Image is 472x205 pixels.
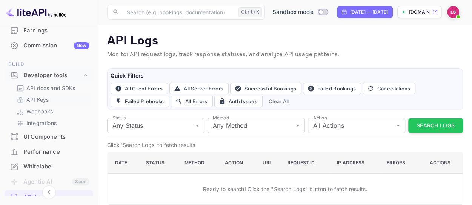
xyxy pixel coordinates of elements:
div: CommissionNew [5,38,93,53]
div: Developer tools [5,69,93,82]
p: Monitor API request logs, track response statuses, and analyze API usage patterns. [107,50,463,59]
th: Actions [419,152,463,174]
th: Errors [381,152,419,174]
div: API Keys [14,94,90,105]
a: UI Components [5,130,93,144]
div: All Actions [308,118,405,133]
button: Cancellations [363,83,415,94]
span: Build [5,60,93,69]
a: Whitelabel [5,159,93,173]
a: Webhooks [17,107,87,115]
th: Date [108,152,140,174]
th: URI [257,152,281,174]
label: Action [313,115,327,121]
span: Sandbox mode [272,8,314,17]
button: Search Logs [408,118,463,133]
div: Earnings [5,23,93,38]
div: Performance [23,148,89,156]
div: UI Components [23,133,89,141]
p: Click 'Search Logs' to fetch results [107,141,463,149]
input: Search (e.g. bookings, documentation) [122,5,235,20]
label: Status [112,115,126,121]
button: All Errors [171,96,213,107]
div: UI Components [5,130,93,144]
p: API Logs [107,34,463,49]
p: Webhooks [26,107,53,115]
a: CommissionNew [5,38,93,52]
p: Ready to search! Click the "Search Logs" button to fetch results. [203,185,367,193]
div: Ctrl+K [238,7,262,17]
div: Switch to Production mode [269,8,331,17]
div: Integrations [14,118,90,129]
button: All Server Errors [169,83,229,94]
div: API Logs [23,193,89,202]
h6: Quick Filters [111,72,460,80]
th: Request ID [281,152,331,174]
a: API Logs [5,190,93,204]
button: Failed Bookings [303,83,361,94]
p: API Keys [26,96,49,104]
a: API docs and SDKs [17,84,87,92]
button: Successful Bookings [230,83,301,94]
div: API docs and SDKs [14,83,90,93]
button: Auth Issues [214,96,263,107]
button: Failed Prebooks [111,96,169,107]
a: Earnings [5,23,93,37]
p: API docs and SDKs [26,84,75,92]
div: Earnings [23,26,89,35]
a: Integrations [17,119,87,127]
th: Method [178,152,219,174]
div: Developer tools [23,71,82,80]
div: Performance [5,145,93,159]
div: [DATE] — [DATE] [350,9,388,15]
div: New [74,42,89,49]
th: Action [219,152,257,174]
div: Commission [23,41,89,50]
button: All Client Errors [111,83,168,94]
label: Method [213,115,229,121]
img: Lior S. [447,6,459,18]
div: Any Status [107,118,204,133]
p: Integrations [26,119,57,127]
div: Any Method [208,118,305,133]
div: Webhooks [14,106,90,117]
th: Status [140,152,178,174]
img: LiteAPI logo [6,6,66,18]
button: Clear All [266,96,292,107]
a: API Keys [17,96,87,104]
button: Collapse navigation [42,185,56,199]
a: Performance [5,145,93,159]
p: [DOMAIN_NAME] [409,9,430,15]
div: Whitelabel [23,162,89,171]
th: IP Address [331,152,381,174]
